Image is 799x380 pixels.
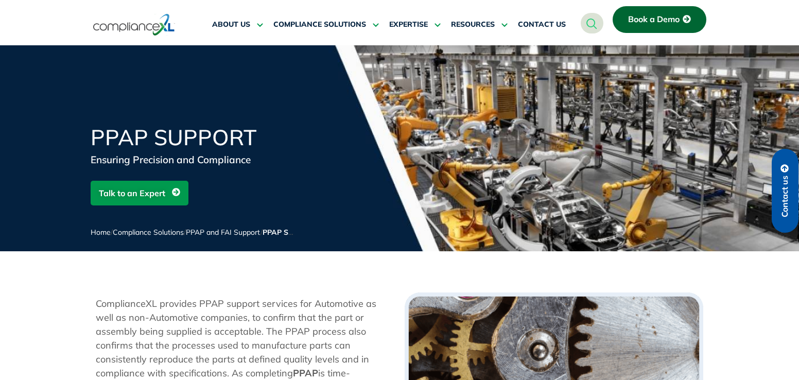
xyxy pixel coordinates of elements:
a: COMPLIANCE SOLUTIONS [273,12,379,37]
span: Book a Demo [628,15,680,24]
a: EXPERTISE [389,12,441,37]
img: logo-one.svg [93,13,175,37]
a: PPAP and FAI Support [186,228,260,237]
span: EXPERTISE [389,20,428,29]
a: navsearch-button [581,13,603,33]
div: Ensuring Precision and Compliance [91,152,338,167]
a: Compliance Solutions [113,228,184,237]
a: ABOUT US [212,12,263,37]
a: Home [91,228,111,237]
a: Book a Demo [613,6,706,33]
span: PPAP Support [263,228,311,237]
span: Talk to an Expert [99,183,165,203]
span: / / / [91,228,311,237]
span: Contact us [780,176,790,217]
span: ABOUT US [212,20,250,29]
h1: PPAP Support [91,127,338,148]
a: Contact us [772,149,798,233]
a: CONTACT US [518,12,566,37]
strong: PPAP [293,367,318,379]
a: Talk to an Expert [91,181,188,205]
span: RESOURCES [451,20,495,29]
a: RESOURCES [451,12,508,37]
span: COMPLIANCE SOLUTIONS [273,20,366,29]
span: CONTACT US [518,20,566,29]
